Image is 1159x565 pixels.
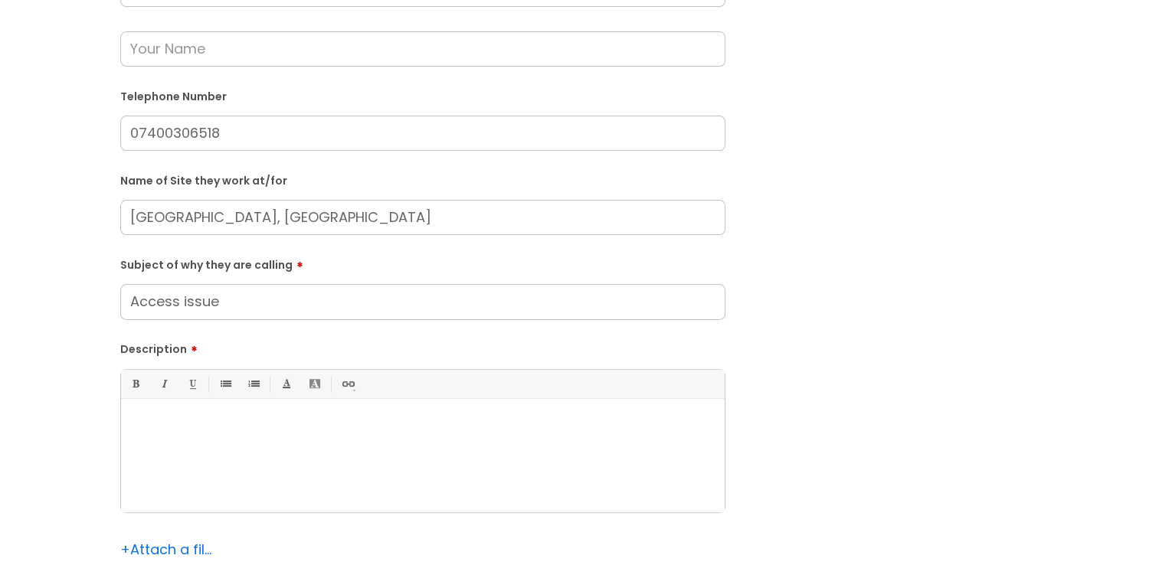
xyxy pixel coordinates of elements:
a: 1. Ordered List (Ctrl-Shift-8) [244,374,263,394]
a: Underline(Ctrl-U) [182,374,201,394]
label: Telephone Number [120,87,725,103]
label: Subject of why they are calling [120,253,725,272]
a: Back Color [305,374,324,394]
input: Your Name [120,31,725,67]
a: • Unordered List (Ctrl-Shift-7) [215,374,234,394]
a: Font Color [277,374,296,394]
label: Description [120,338,725,356]
div: Attach a file [120,537,212,562]
a: Bold (Ctrl-B) [126,374,145,394]
a: Italic (Ctrl-I) [154,374,173,394]
label: Name of Site they work at/for [120,171,725,188]
a: Link [338,374,357,394]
